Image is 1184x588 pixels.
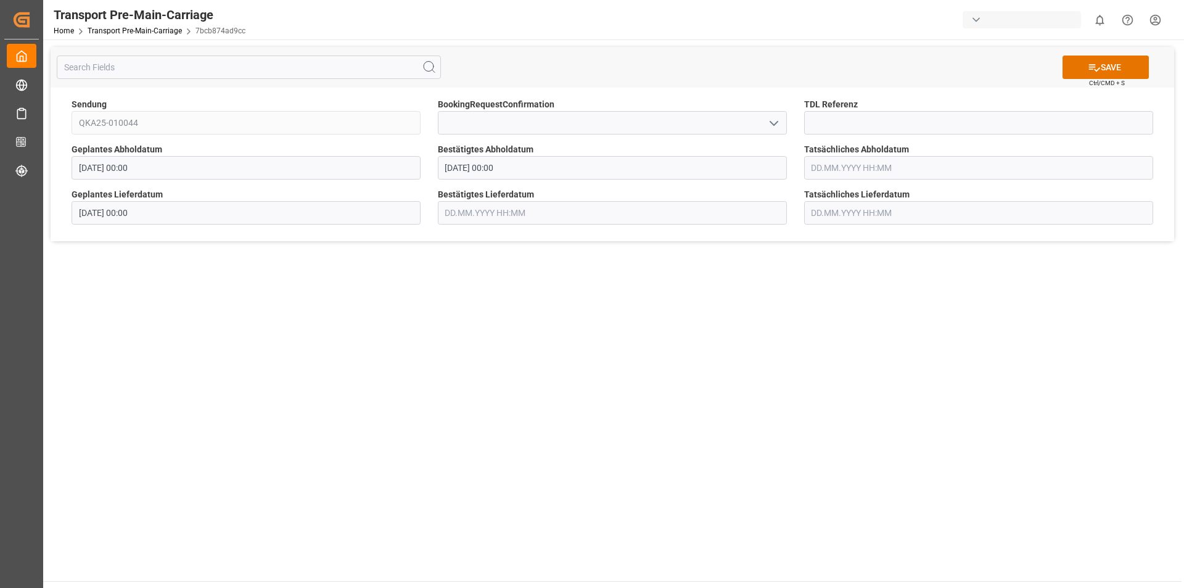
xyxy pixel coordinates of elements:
button: Help Center [1114,6,1141,34]
button: SAVE [1063,56,1149,79]
span: BookingRequestConfirmation [438,98,554,111]
span: TDL Referenz [804,98,858,111]
a: Home [54,27,74,35]
span: Ctrl/CMD + S [1089,78,1125,88]
input: DD.MM.YYYY HH:MM [804,201,1153,225]
span: Geplantes Abholdatum [72,143,162,156]
div: Transport Pre-Main-Carriage [54,6,245,24]
span: Sendung [72,98,107,111]
input: DD.MM.YYYY HH:MM [72,156,421,180]
a: Transport Pre-Main-Carriage [88,27,182,35]
span: Geplantes Lieferdatum [72,188,163,201]
input: Search Fields [57,56,441,79]
input: DD.MM.YYYY HH:MM [438,201,787,225]
input: DD.MM.YYYY HH:MM [72,201,421,225]
span: Tatsächliches Lieferdatum [804,188,910,201]
button: show 0 new notifications [1086,6,1114,34]
input: DD.MM.YYYY HH:MM [804,156,1153,180]
span: Tatsächliches Abholdatum [804,143,909,156]
span: Bestätigtes Abholdatum [438,143,533,156]
span: Bestätigtes Lieferdatum [438,188,534,201]
button: open menu [763,114,782,133]
input: DD.MM.YYYY HH:MM [438,156,787,180]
